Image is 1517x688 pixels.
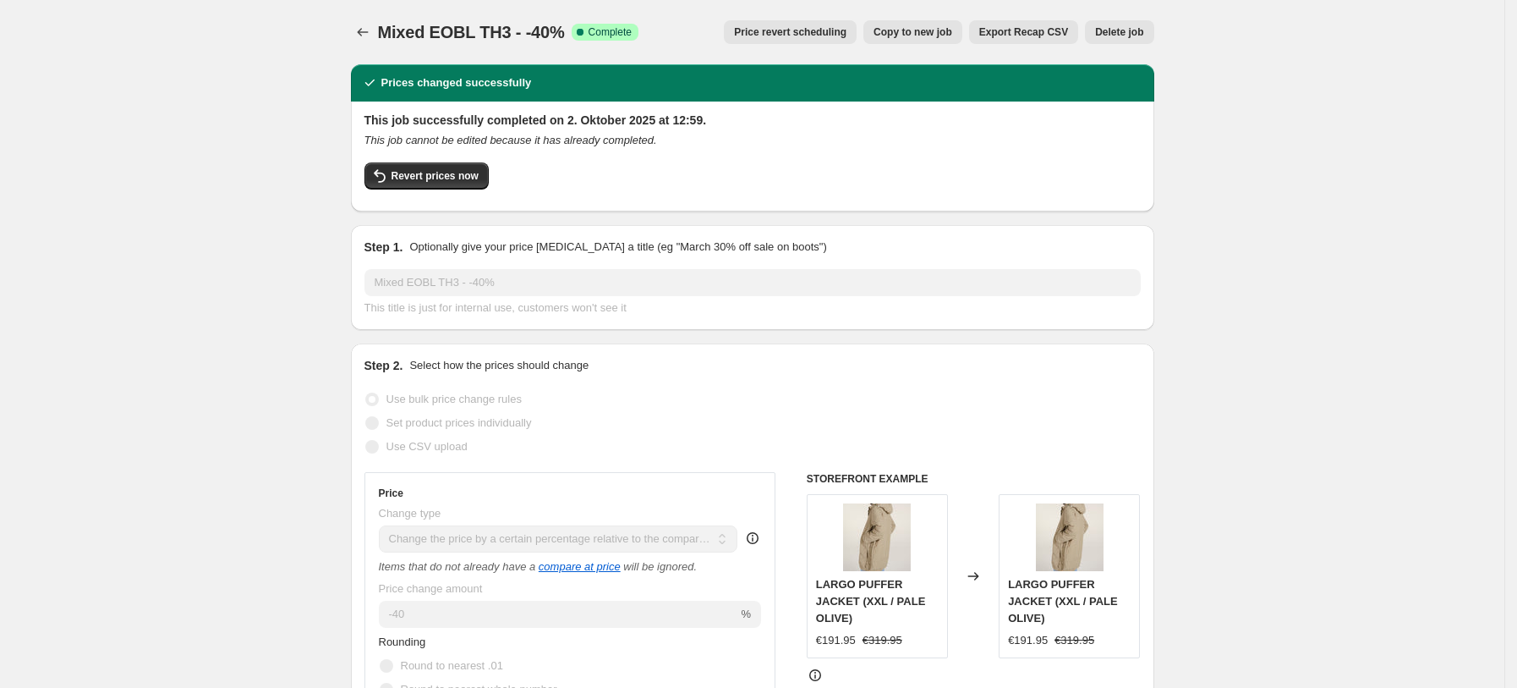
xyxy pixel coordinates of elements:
[364,301,627,314] span: This title is just for internal use, customers won't see it
[364,269,1141,296] input: 30% off holiday sale
[979,25,1068,39] span: Export Recap CSV
[1008,632,1048,649] div: €191.95
[386,393,522,405] span: Use bulk price change rules
[379,507,441,520] span: Change type
[401,659,503,672] span: Round to nearest .01
[1036,504,1104,571] img: 243-Largo-Puffer-Jacket-Pale-Olive-031_80x.jpg
[734,25,846,39] span: Price revert scheduling
[539,560,621,573] button: compare at price
[744,530,761,547] div: help
[863,632,902,649] strike: €319.95
[724,20,857,44] button: Price revert scheduling
[379,560,536,573] i: Items that do not already have a
[863,20,962,44] button: Copy to new job
[379,636,426,648] span: Rounding
[386,416,532,429] span: Set product prices individually
[364,239,403,256] h2: Step 1.
[843,504,911,571] img: 243-Largo-Puffer-Jacket-Pale-Olive-031_80x.jpg
[381,74,532,91] h2: Prices changed successfully
[1054,632,1094,649] strike: €319.95
[1095,25,1143,39] span: Delete job
[386,440,468,453] span: Use CSV upload
[378,23,565,41] span: Mixed EOBL TH3 - -40%
[364,134,657,146] i: This job cannot be edited because it has already completed.
[351,20,375,44] button: Price change jobs
[623,560,697,573] i: will be ignored.
[741,608,751,620] span: %
[874,25,952,39] span: Copy to new job
[969,20,1078,44] button: Export Recap CSV
[589,25,632,39] span: Complete
[816,578,926,625] span: LARGO PUFFER JACKET (XXL / PALE OLIVE)
[807,472,1141,486] h6: STOREFRONT EXAMPLE
[1008,578,1118,625] span: LARGO PUFFER JACKET (XXL / PALE OLIVE)
[409,357,589,374] p: Select how the prices should change
[364,162,489,190] button: Revert prices now
[364,357,403,374] h2: Step 2.
[379,601,738,628] input: -20
[364,112,1141,129] h2: This job successfully completed on 2. Oktober 2025 at 12:59.
[392,169,479,183] span: Revert prices now
[409,239,826,256] p: Optionally give your price [MEDICAL_DATA] a title (eg "March 30% off sale on boots")
[379,582,483,595] span: Price change amount
[816,632,856,649] div: €191.95
[1085,20,1153,44] button: Delete job
[379,487,403,500] h3: Price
